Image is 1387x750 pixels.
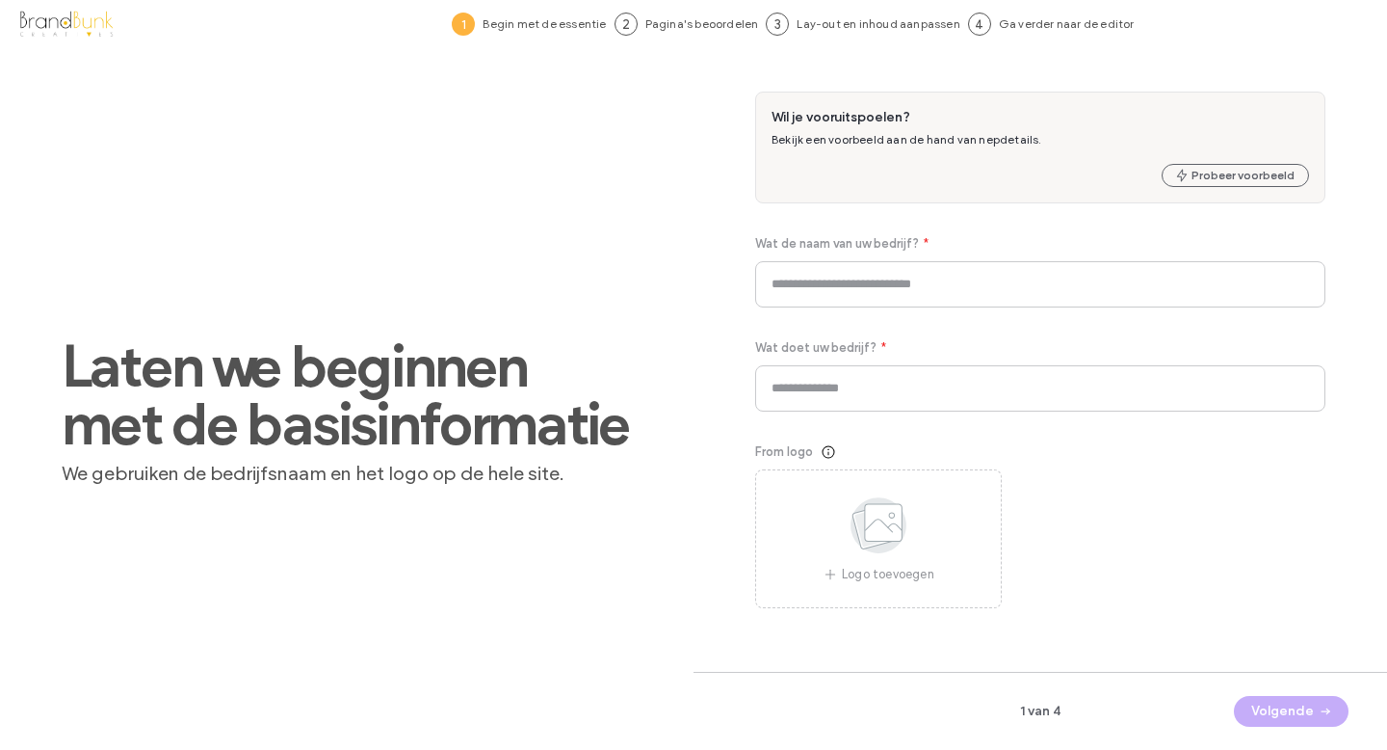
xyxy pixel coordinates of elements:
span: Logo toevoegen [842,565,934,584]
span: Wat doet uw bedrijf? [755,338,877,358]
div: 1 [452,13,475,36]
span: From logo [755,442,813,462]
span: Ga verder naar de editor [999,15,1135,33]
button: Probeer voorbeeld [1162,164,1309,187]
span: Bekijk een voorbeeld aan de hand van nepdetails. [772,132,1042,147]
span: Wil je vooruitspoelen? [772,108,1309,127]
div: 4 [968,13,991,36]
span: Laten we beginnen met de basisinformatie [62,337,632,453]
span: Lay-out en inhoud aanpassen [797,15,959,33]
span: Begin met de essentie [483,15,606,33]
span: Pagina's beoordelen [645,15,759,33]
div: 2 [615,13,638,36]
span: We gebruiken de bedrijfsnaam en het logo op de hele site. [62,461,632,486]
span: Wat de naam van uw bedrijf? [755,234,919,254]
div: 3 [766,13,789,36]
span: 1 van 4 [948,702,1133,721]
span: Help [44,13,84,31]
